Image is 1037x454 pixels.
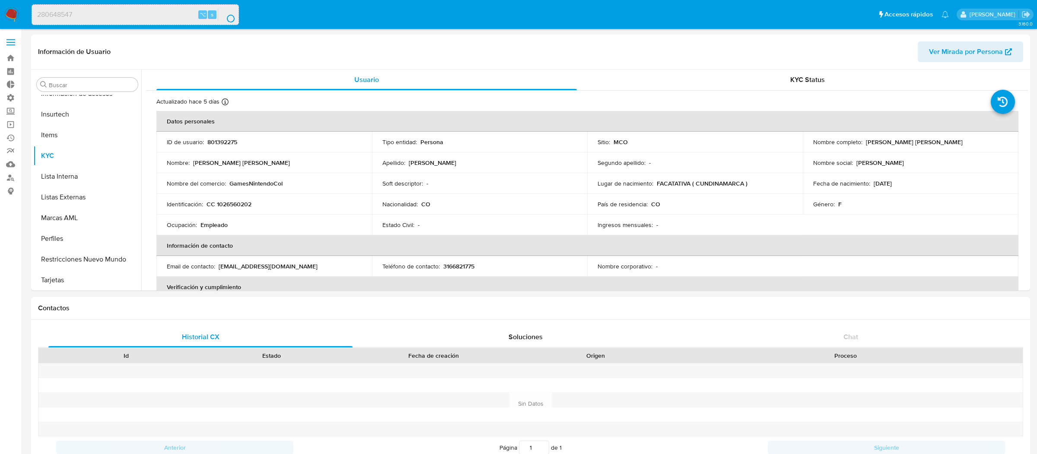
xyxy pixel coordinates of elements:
p: - [656,262,658,270]
p: - [426,180,428,187]
p: Sitio : [598,138,610,146]
p: - [656,221,658,229]
a: Salir [1021,10,1031,19]
span: s [211,10,213,19]
p: Nombre del comercio : [167,180,226,187]
span: Chat [843,332,858,342]
input: Buscar [49,81,134,89]
p: País de residencia : [598,200,648,208]
p: eric.malcangi@mercadolibre.com [970,10,1018,19]
p: Apellido : [382,159,405,167]
p: - [649,159,651,167]
input: Buscar usuario o caso... [32,9,239,20]
p: Identificación : [167,200,203,208]
p: [PERSON_NAME] [856,159,904,167]
button: Restricciones Nuevo Mundo [33,249,141,270]
th: Información de contacto [156,235,1018,256]
p: 3166821775 [443,262,474,270]
p: Estado Civil : [382,221,414,229]
button: KYC [33,145,141,166]
button: Listas Externas [33,187,141,208]
span: Historial CX [182,332,219,342]
p: Lugar de nacimiento : [598,180,653,187]
p: [PERSON_NAME] [PERSON_NAME] [866,138,963,146]
p: ID de usuario : [167,138,204,146]
p: Género : [813,200,835,208]
button: search-icon [218,9,235,21]
p: Nacionalidad : [382,200,418,208]
button: Insurtech [33,104,141,125]
p: Nombre : [167,159,190,167]
span: ⌥ [200,10,206,19]
p: 801392275 [207,138,237,146]
p: Nombre completo : [813,138,862,146]
h1: Contactos [38,304,1023,312]
p: Actualizado hace 5 días [156,98,219,106]
p: [PERSON_NAME] [409,159,456,167]
button: Buscar [40,81,47,88]
div: Origen [529,351,662,360]
p: Persona [420,138,443,146]
th: Datos personales [156,111,1018,132]
div: Id [60,351,193,360]
p: GamesNintendoCol [229,180,283,187]
button: Tarjetas [33,270,141,290]
p: [DATE] [874,180,892,187]
p: MCO [614,138,628,146]
h1: Información de Usuario [38,47,111,56]
p: Ingresos mensuales : [598,221,653,229]
p: Tipo entidad : [382,138,417,146]
p: Email de contacto : [167,262,215,270]
p: CO [421,200,430,208]
p: Nombre social : [813,159,853,167]
p: [EMAIL_ADDRESS][DOMAIN_NAME] [219,262,318,270]
span: Ver Mirada por Persona [929,41,1003,62]
p: Teléfono de contacto : [382,262,440,270]
p: Fecha de nacimiento : [813,180,870,187]
p: [PERSON_NAME] [PERSON_NAME] [193,159,290,167]
div: Proceso [674,351,1017,360]
div: Fecha de creación [350,351,517,360]
p: F [838,200,842,208]
div: Estado [205,351,338,360]
span: 1 [560,443,562,452]
span: Soluciones [509,332,543,342]
span: KYC Status [790,75,825,85]
a: Notificaciones [942,11,949,18]
button: Perfiles [33,228,141,249]
span: Usuario [354,75,379,85]
p: Ocupación : [167,221,197,229]
button: Ver Mirada por Persona [918,41,1023,62]
p: Soft descriptor : [382,180,423,187]
p: Nombre corporativo : [598,262,652,270]
th: Verificación y cumplimiento [156,277,1018,297]
p: - [418,221,420,229]
p: CO [651,200,660,208]
p: Segundo apellido : [598,159,646,167]
p: FACATATIVA ( CUNDINAMARCA ) [657,180,748,187]
button: Marcas AML [33,208,141,228]
p: Empleado [200,221,228,229]
button: Items [33,125,141,145]
p: CC 1026560202 [207,200,251,208]
span: Accesos rápidos [884,10,933,19]
button: Lista Interna [33,166,141,187]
